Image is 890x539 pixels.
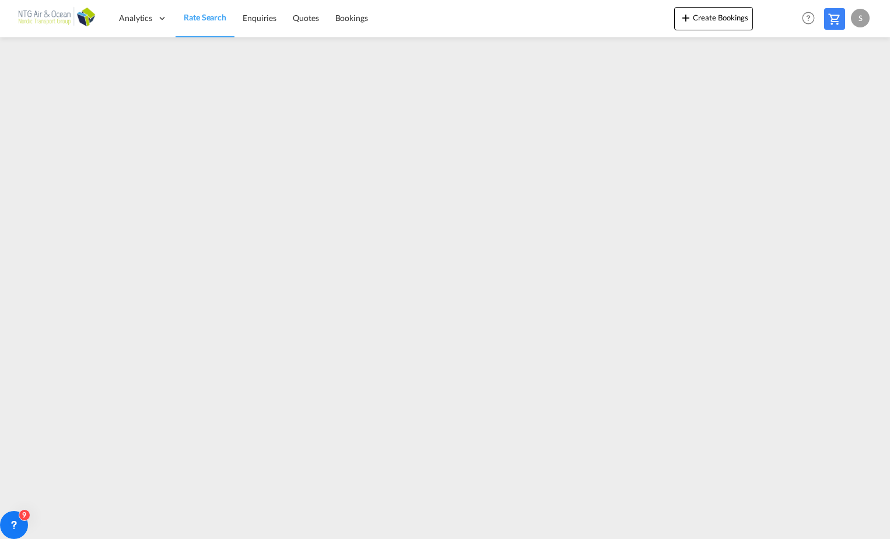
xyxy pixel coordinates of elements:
[293,13,318,23] span: Quotes
[335,13,368,23] span: Bookings
[679,10,693,24] md-icon: icon-plus 400-fg
[119,12,152,24] span: Analytics
[798,8,824,29] div: Help
[674,7,753,30] button: icon-plus 400-fgCreate Bookings
[851,9,870,27] div: S
[184,12,226,22] span: Rate Search
[243,13,276,23] span: Enquiries
[17,5,96,32] img: af31b1c0b01f11ecbc353f8e72265e29.png
[798,8,818,28] span: Help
